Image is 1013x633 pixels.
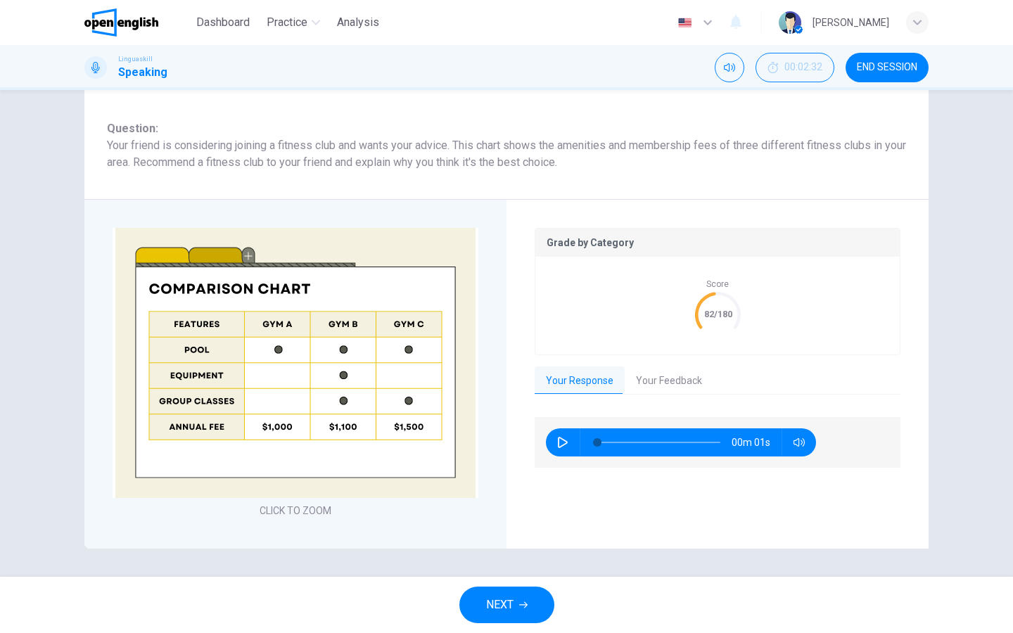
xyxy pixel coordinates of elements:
[732,428,782,456] span: 00m 01s
[118,54,153,64] span: Linguaskill
[254,501,337,520] button: CLICK TO ZOOM
[676,18,694,28] img: en
[779,11,801,34] img: Profile picture
[703,309,732,319] text: 82/180
[118,64,167,81] h1: Speaking
[196,14,250,31] span: Dashboard
[331,10,385,35] button: Analysis
[535,366,900,396] div: basic tabs example
[486,595,514,615] span: NEXT
[756,53,834,82] div: Hide
[813,14,889,31] div: [PERSON_NAME]
[84,8,191,37] a: OpenEnglish logo
[261,10,326,35] button: Practice
[535,366,625,396] button: Your Response
[84,8,158,37] img: OpenEnglish logo
[706,279,729,289] span: Score
[107,137,906,171] span: Your friend is considering joining a fitness club and wants your advice. This chart shows the ame...
[846,53,929,82] button: END SESSION
[113,228,478,498] img: undefined
[756,53,834,82] button: 00:02:32
[191,10,255,35] button: Dashboard
[784,62,822,73] span: 00:02:32
[857,62,917,73] span: END SESSION
[337,14,379,31] span: Analysis
[715,53,744,82] div: Mute
[107,120,906,137] div: Question :
[547,237,888,248] p: Grade by Category
[267,14,307,31] span: Practice
[625,366,713,396] button: Your Feedback
[459,587,554,623] button: NEXT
